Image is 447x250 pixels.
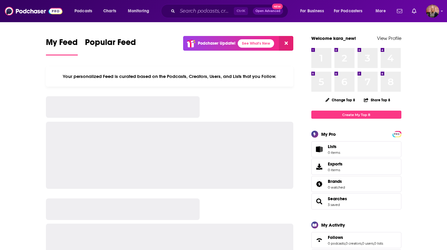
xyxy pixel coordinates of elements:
span: 0 items [328,150,340,155]
span: Open Advanced [255,10,280,13]
span: For Business [300,7,324,15]
span: Popular Feed [85,37,136,51]
button: open menu [371,6,393,16]
a: 3 saved [328,203,340,207]
div: Your personalized Feed is curated based on the Podcasts, Creators, Users, and Lists that you Follow. [46,66,294,87]
button: Change Top 8 [322,96,359,104]
button: Share Top 8 [364,94,391,106]
a: Exports [311,159,401,175]
span: Brands [328,179,342,184]
span: Brands [311,176,401,192]
span: Ctrl K [234,7,248,15]
a: See What's New [238,39,274,48]
p: Podchaser Update! [198,41,235,46]
span: My Feed [46,37,78,51]
a: Follows [328,235,383,240]
button: Open AdvancedNew [253,7,283,15]
a: Searches [313,197,325,206]
span: Logged in as kara_new [426,4,439,18]
span: 0 items [328,168,343,172]
a: Brands [328,179,345,184]
a: Show notifications dropdown [409,6,419,16]
a: Brands [313,180,325,188]
span: Charts [103,7,116,15]
a: 0 podcasts [328,241,345,246]
button: Show profile menu [426,4,439,18]
span: New [272,4,283,9]
a: 0 watched [328,185,345,189]
button: open menu [296,6,331,16]
a: 0 lists [374,241,383,246]
a: Charts [99,6,120,16]
input: Search podcasts, credits, & more... [177,6,234,16]
div: My Pro [321,131,336,137]
a: Create My Top 8 [311,111,401,119]
a: Show notifications dropdown [394,6,405,16]
a: Searches [328,196,347,201]
a: Welcome kara_new! [311,35,356,41]
span: , [373,241,374,246]
a: Popular Feed [85,37,136,55]
a: View Profile [377,35,401,41]
img: User Profile [426,4,439,18]
span: Searches [311,193,401,210]
span: Exports [328,161,343,167]
span: Exports [313,162,325,171]
button: open menu [330,6,371,16]
a: My Feed [46,37,78,55]
span: Follows [328,235,343,240]
span: Lists [313,145,325,153]
img: Podchaser - Follow, Share and Rate Podcasts [5,5,62,17]
a: PRO [393,132,400,136]
span: More [376,7,386,15]
span: PRO [393,132,400,136]
span: For Podcasters [334,7,363,15]
a: Lists [311,141,401,157]
span: Lists [328,144,340,149]
div: Search podcasts, credits, & more... [167,4,294,18]
a: 0 users [362,241,373,246]
button: open menu [124,6,157,16]
button: open menu [70,6,100,16]
span: Podcasts [74,7,92,15]
span: Follows [311,232,401,248]
span: Monitoring [128,7,149,15]
span: Lists [328,144,337,149]
span: , [361,241,362,246]
a: Follows [313,236,325,244]
a: 0 creators [346,241,361,246]
div: My Activity [321,222,345,228]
